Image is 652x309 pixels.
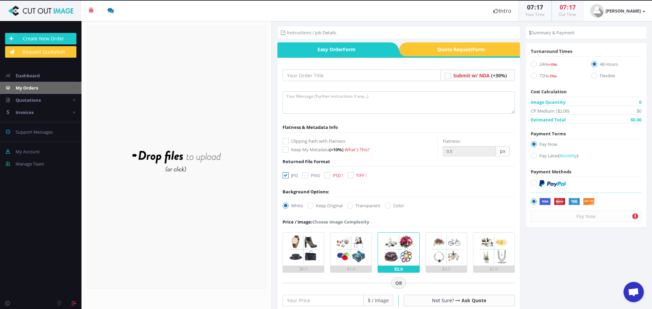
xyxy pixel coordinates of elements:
[477,233,510,266] img: 5.png
[283,218,369,225] div: Choose Image Complexity
[531,169,571,175] span: Payment Methods
[536,3,543,11] span: 17
[560,3,566,11] span: 07
[487,1,518,21] a: Intro
[283,266,324,272] div: $0.5
[356,172,366,178] span: TIFF !
[277,42,390,56] span: Easy Order
[631,116,641,123] span: $0.00
[378,266,419,272] div: $2.0
[16,97,41,103] span: Quotations
[529,29,575,36] li: Summary & Payment
[430,233,463,266] img: 4.png
[302,172,320,179] label: PNG
[443,138,460,144] label: Flatness:
[334,233,367,266] img: 2.png
[426,266,467,272] div: $3.5
[637,108,641,114] span: $0
[16,109,34,115] span: Invoices
[283,138,437,144] label: Clipping Path with Flatness
[343,46,356,53] i: Form
[491,72,507,79] span: (+30%)
[453,72,490,79] span: Submit w/ NDA
[547,74,557,78] span: (-15%)
[590,4,604,18] img: user_default.jpg
[531,141,641,150] label: Pay Now
[591,72,641,81] label: Flexible
[407,42,520,56] a: Quote RequestForm
[407,42,520,56] span: Quote Request
[569,3,576,11] span: 17
[281,29,336,36] li: Instructions / Job Details
[461,297,486,304] a: Ask Quote
[329,147,343,153] span: (+10%)
[345,147,370,153] a: What's This?
[5,33,76,44] a: Create New Order
[623,282,644,302] div: Chat öffnen
[558,153,578,159] a: (Monthly)
[547,73,557,79] a: (-15%)
[531,108,569,114] span: CP Medium: ($2.00)
[525,12,545,17] small: Your Time
[5,46,76,58] a: Request Quotation
[347,202,380,209] label: Transparent
[364,295,393,306] span: $ / Image
[453,72,507,79] a: Submit w/ NDA (+30%)
[307,202,343,209] label: Keep Original
[539,180,566,187] img: PayPal
[391,277,406,289] span: OR
[283,219,312,225] span: Price / Image:
[283,188,329,195] div: Background Options:
[531,61,581,70] label: 24H
[531,152,641,161] label: Pay Later
[539,198,595,206] img: Securely by Stripe
[287,233,320,266] img: 1.png
[566,3,569,11] span: :
[283,295,364,306] input: Your Price
[283,158,330,165] span: Returned File Format
[531,116,566,123] span: Estimated Total
[16,149,40,155] span: My Account
[531,89,567,95] span: Cost Calculation
[333,172,343,178] span: PSD !
[531,99,565,105] span: Image Quantity
[605,8,641,14] strong: [PERSON_NAME]
[432,297,454,304] span: Not Sure?
[283,124,338,130] span: Flatness & Metadata Info
[547,62,557,67] span: (+15%)
[527,3,534,11] span: 07
[283,202,303,209] label: White
[547,61,557,67] a: (+15%)
[531,72,581,81] label: 72H
[583,1,652,21] a: [PERSON_NAME]
[16,85,38,91] span: My Orders
[531,48,572,54] span: Turnaround Times
[16,73,40,79] span: Dashboard
[385,202,404,209] label: Color
[496,146,510,156] span: px
[534,3,536,11] span: :
[639,99,641,105] span: 0
[382,233,415,266] img: 3.png
[591,61,641,70] label: 48 Hours
[473,266,514,272] div: $7.0
[283,172,298,179] label: JPG
[5,6,76,16] img: Cut Out Image
[472,46,485,53] i: Form
[531,131,566,137] span: Payment Terms
[16,129,53,135] span: Support Messages
[283,70,441,81] input: Your Order Title
[277,42,390,56] a: Easy OrderForm
[283,146,437,153] label: Keep My Metadata -
[560,153,577,159] span: Monthly
[559,12,576,17] small: Our Time
[330,266,372,272] div: $1.0
[16,161,44,167] span: Manage Team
